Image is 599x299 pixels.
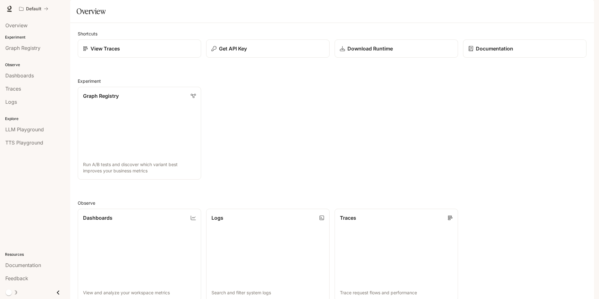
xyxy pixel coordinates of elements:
[78,30,586,37] h2: Shortcuts
[76,5,106,18] h1: Overview
[78,87,201,180] a: Graph RegistryRun A/B tests and discover which variant best improves your business metrics
[463,39,586,58] a: Documentation
[78,200,586,206] h2: Observe
[78,78,586,84] h2: Experiment
[91,45,120,52] p: View Traces
[219,45,247,52] p: Get API Key
[211,290,324,296] p: Search and filter system logs
[83,214,112,222] p: Dashboards
[335,39,458,58] a: Download Runtime
[16,3,51,15] button: All workspaces
[347,45,393,52] p: Download Runtime
[340,214,356,222] p: Traces
[340,290,453,296] p: Trace request flows and performance
[78,39,201,58] a: View Traces
[211,214,223,222] p: Logs
[206,39,330,58] button: Get API Key
[83,290,196,296] p: View and analyze your workspace metrics
[26,6,41,12] p: Default
[476,45,513,52] p: Documentation
[83,92,119,100] p: Graph Registry
[83,161,196,174] p: Run A/B tests and discover which variant best improves your business metrics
